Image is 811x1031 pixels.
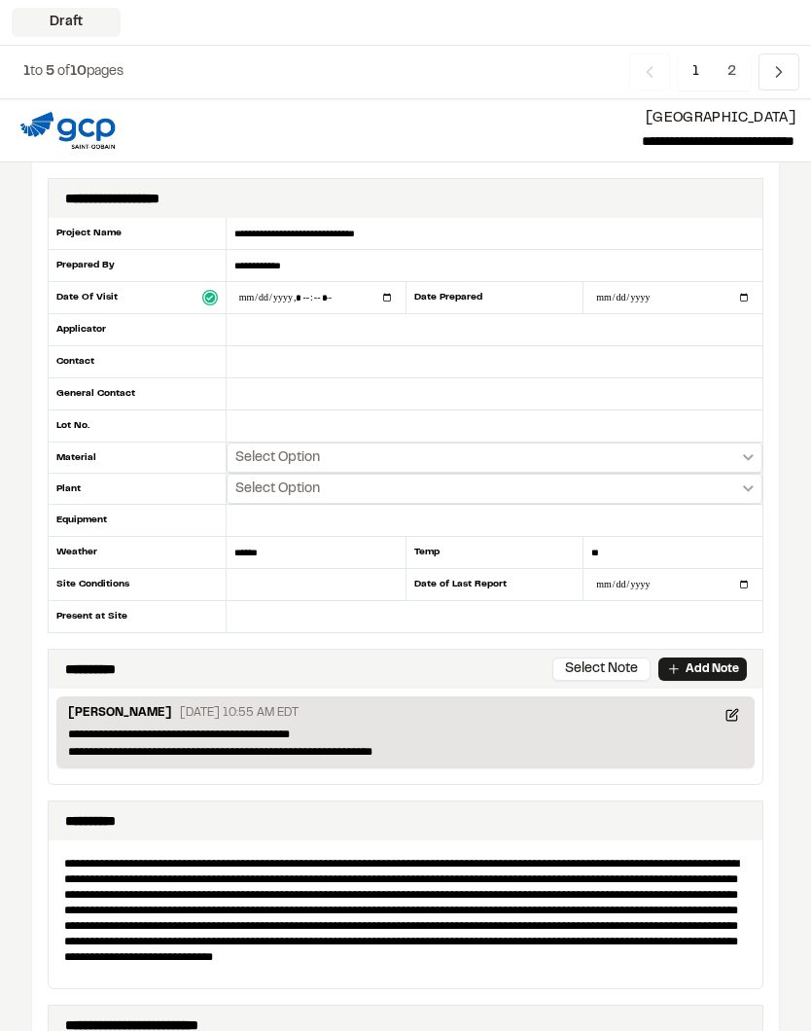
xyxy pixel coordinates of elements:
div: Date of Last Report [405,569,584,601]
div: Present at Site [48,601,227,632]
span: Select Option [235,480,320,499]
div: Draft [12,8,121,37]
span: 1 [23,66,30,78]
div: Material [48,443,227,474]
div: Applicator [48,314,227,346]
div: Contact [48,346,227,378]
p: [DATE] 10:55 AM EDT [180,704,299,722]
div: General Contact [48,378,227,410]
button: Select date range [227,474,762,504]
nav: Navigation [629,53,799,90]
p: [GEOGRAPHIC_DATA] [135,108,795,129]
div: Lot No. [48,410,227,443]
p: Add Note [686,660,739,678]
div: Plant [48,474,227,505]
span: 2 [713,53,751,90]
p: to of pages [23,61,123,83]
div: Prepared By [48,250,227,282]
div: Equipment [48,505,227,537]
button: Select Note [552,658,651,681]
img: file [16,107,120,154]
div: Weather [48,537,227,569]
p: [PERSON_NAME] [68,704,172,726]
div: Date Prepared [405,282,584,314]
div: Site Conditions [48,569,227,601]
div: Project Name [48,218,227,250]
span: 10 [70,66,87,78]
span: 1 [678,53,714,90]
div: Temp [405,537,584,569]
div: Date Of Visit [48,282,227,314]
button: Select date range [227,443,762,473]
span: Select Option [235,448,320,468]
span: 5 [46,66,54,78]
